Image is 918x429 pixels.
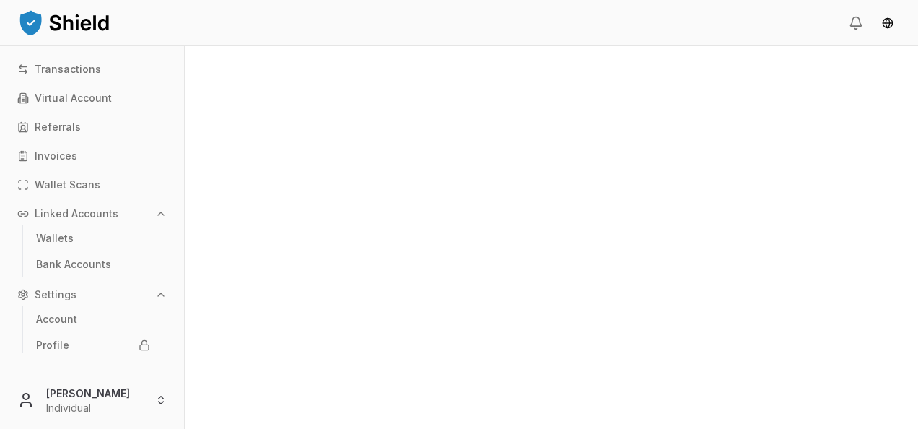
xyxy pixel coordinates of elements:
a: Transactions [12,58,172,81]
p: Wallets [36,233,74,243]
p: Virtual Account [35,93,112,103]
a: Account [30,308,156,331]
p: Account [36,314,77,324]
p: Wallet Scans [35,180,100,190]
p: Profile [36,340,69,350]
p: Individual [46,401,144,415]
a: Wallet Scans [12,173,172,196]
a: Wallets [30,227,156,250]
button: Linked Accounts [12,202,172,225]
img: ShieldPay Logo [17,8,111,37]
p: Settings [35,290,76,300]
a: Referrals [12,116,172,139]
p: [PERSON_NAME] [46,386,144,401]
a: Bank Accounts [30,253,156,276]
p: Transactions [35,64,101,74]
a: Invoices [12,144,172,168]
button: Settings [12,283,172,306]
button: [PERSON_NAME]Individual [6,377,178,423]
p: Bank Accounts [36,259,111,269]
a: Profile [30,334,156,357]
a: Virtual Account [12,87,172,110]
p: Invoices [35,151,77,161]
p: Linked Accounts [35,209,118,219]
p: Referrals [35,122,81,132]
